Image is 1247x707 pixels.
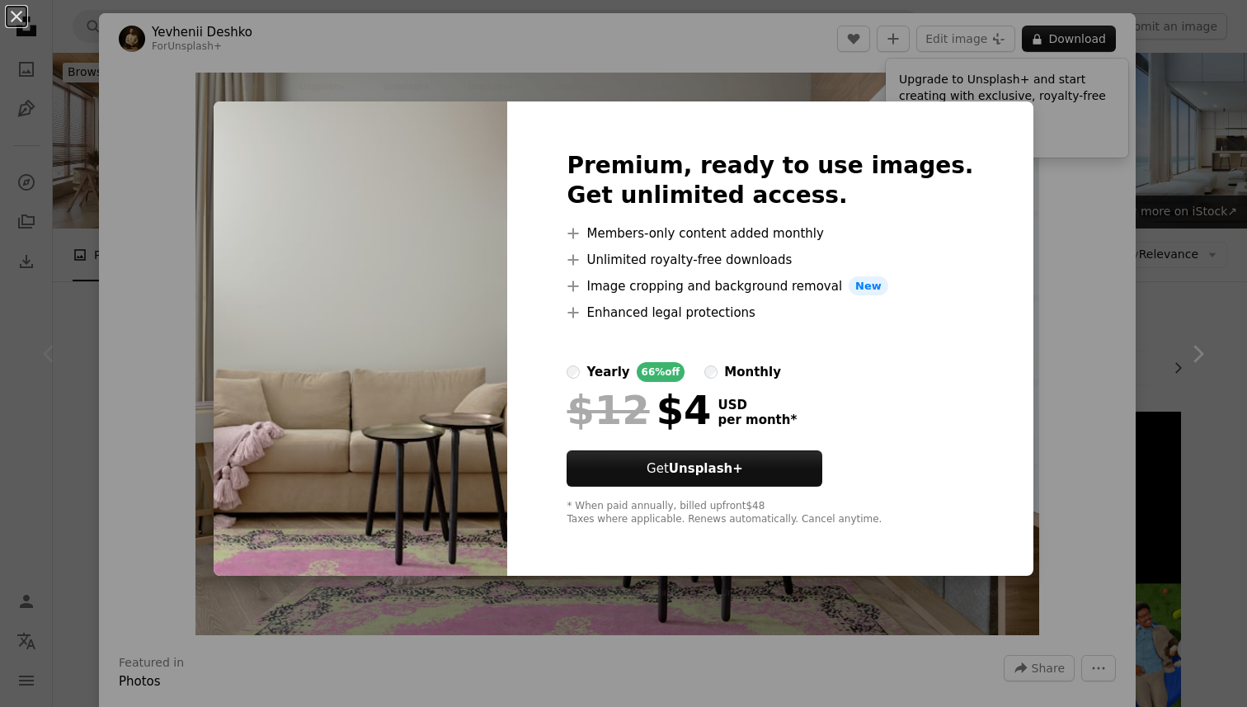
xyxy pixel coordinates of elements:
span: per month * [718,412,797,427]
strong: Unsplash+ [669,461,743,476]
img: premium_photo-1674815329488-c4fc6bf4ced8 [214,101,507,577]
button: GetUnsplash+ [567,450,822,487]
input: monthly [704,365,718,379]
li: Enhanced legal protections [567,303,973,323]
div: monthly [724,362,781,382]
h2: Premium, ready to use images. Get unlimited access. [567,151,973,210]
div: 66% off [637,362,685,382]
span: USD [718,398,797,412]
span: New [849,276,888,296]
li: Unlimited royalty-free downloads [567,250,973,270]
div: * When paid annually, billed upfront $48 Taxes where applicable. Renews automatically. Cancel any... [567,500,973,526]
li: Members-only content added monthly [567,224,973,243]
span: $12 [567,389,649,431]
div: $4 [567,389,711,431]
li: Image cropping and background removal [567,276,973,296]
input: yearly66%off [567,365,580,379]
div: yearly [586,362,629,382]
